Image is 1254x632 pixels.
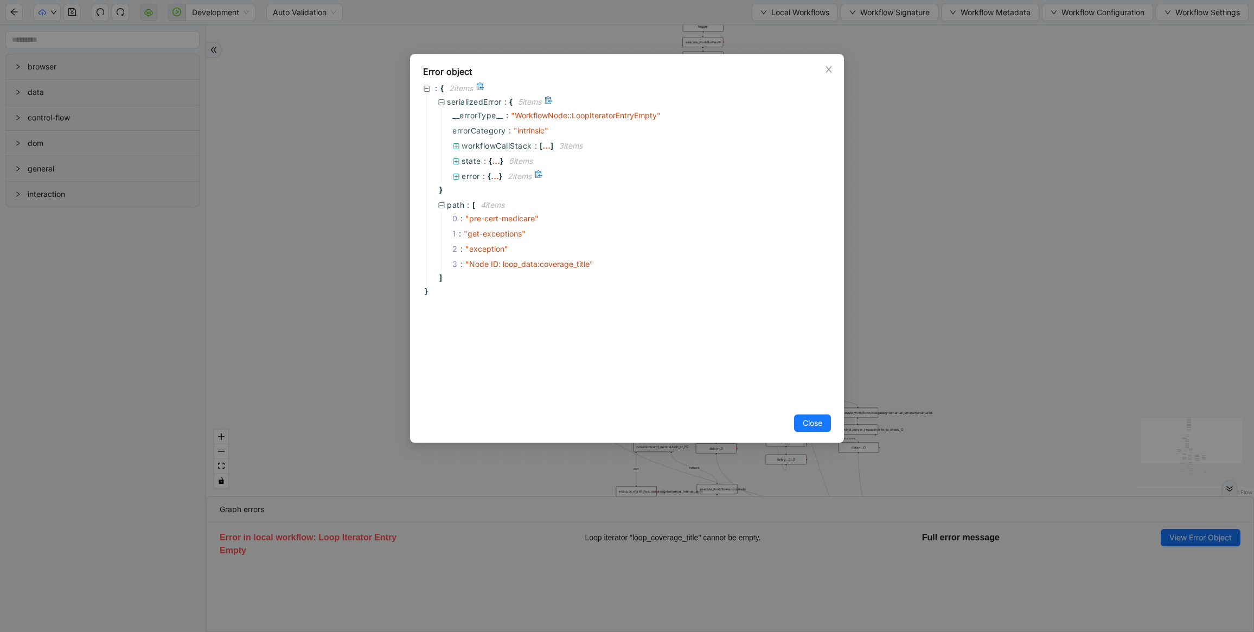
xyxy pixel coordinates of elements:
span: { [509,96,513,108]
button: Close [794,414,831,432]
span: } [438,184,443,196]
div: : [460,258,463,270]
span: 1 [452,228,464,240]
div: ... [492,158,500,163]
span: Copy to clipboard [545,96,554,108]
span: Copy to clipboard [535,170,545,182]
span: : [435,82,438,94]
div: : [459,228,462,240]
span: 3 [452,258,465,270]
span: __errorType__ [452,110,503,122]
span: close [824,65,833,74]
span: 2 [452,243,465,255]
button: Close [823,63,835,75]
span: path [447,200,464,209]
span: : [467,199,470,211]
span: " pre-cert-medicare " [465,214,539,223]
span: : [506,110,508,122]
span: " Node ID: loop_data:coverage_title " [465,259,593,269]
div: ... [491,173,499,178]
span: 4 item s [481,200,504,209]
span: { [489,155,492,167]
span: error [462,171,480,181]
span: serializedError [447,97,502,106]
span: " exception " [465,244,508,253]
span: : [484,155,487,167]
span: ] [551,140,553,152]
span: 0 [452,213,465,225]
span: : [483,170,485,182]
span: " WorkflowNode::LoopIteratorEntryEmpty " [511,111,661,120]
span: [ [472,199,475,211]
span: 3 item s [559,141,583,150]
div: : [460,213,463,225]
span: state [462,156,481,165]
span: : [535,140,538,152]
span: 5 item s [518,97,541,106]
span: errorCategory [452,125,506,137]
span: { [488,170,491,182]
span: { [440,82,444,94]
div: : [460,243,463,255]
span: " intrinsic " [514,126,548,135]
span: 2 item s [508,171,532,181]
span: Copy to clipboard [476,82,486,94]
span: : [509,125,511,137]
div: ... [542,143,551,148]
span: Close [803,417,822,429]
span: 6 item s [509,156,533,165]
span: 2 item s [449,84,473,93]
span: " get-exceptions " [464,229,526,238]
span: [ [540,140,542,152]
span: } [499,170,502,182]
span: ] [438,272,442,284]
div: Error object [423,65,831,78]
span: } [423,285,428,297]
span: : [504,96,507,108]
span: workflowCallStack [462,141,532,150]
span: } [500,155,503,167]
